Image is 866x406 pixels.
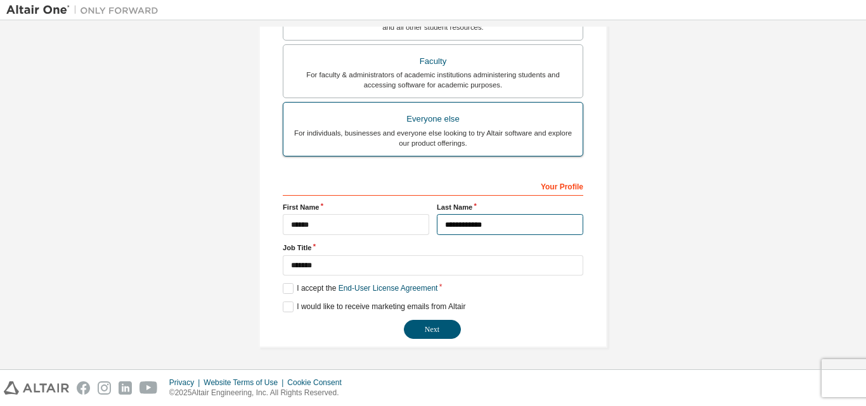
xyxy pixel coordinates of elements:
[339,284,438,293] a: End-User License Agreement
[169,377,204,388] div: Privacy
[287,377,349,388] div: Cookie Consent
[404,320,461,339] button: Next
[6,4,165,16] img: Altair One
[283,243,583,253] label: Job Title
[283,301,465,312] label: I would like to receive marketing emails from Altair
[77,381,90,395] img: facebook.svg
[204,377,287,388] div: Website Terms of Use
[283,175,583,196] div: Your Profile
[139,381,158,395] img: youtube.svg
[291,128,575,148] div: For individuals, businesses and everyone else looking to try Altair software and explore our prod...
[98,381,111,395] img: instagram.svg
[283,283,437,294] label: I accept the
[291,70,575,90] div: For faculty & administrators of academic institutions administering students and accessing softwa...
[291,110,575,128] div: Everyone else
[4,381,69,395] img: altair_logo.svg
[119,381,132,395] img: linkedin.svg
[283,202,429,212] label: First Name
[291,53,575,70] div: Faculty
[437,202,583,212] label: Last Name
[169,388,349,398] p: © 2025 Altair Engineering, Inc. All Rights Reserved.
